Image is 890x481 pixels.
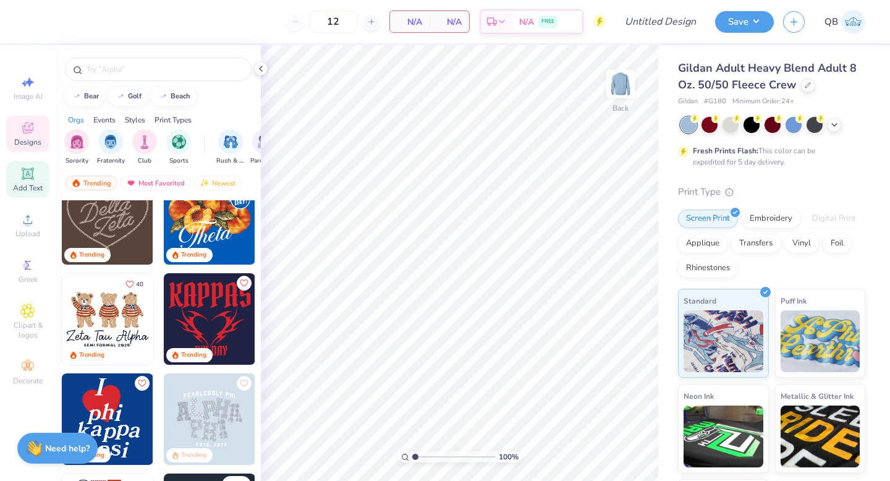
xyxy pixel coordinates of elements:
[62,273,153,365] img: a3be6b59-b000-4a72-aad0-0c575b892a6b
[255,273,346,365] img: 26489e97-942d-434c-98d3-f0000c66074d
[194,176,241,190] div: Newest
[437,15,462,28] span: N/A
[155,114,192,126] div: Print Types
[804,210,864,228] div: Digital Print
[693,146,758,156] strong: Fresh Prints Flash:
[97,129,125,166] div: filter for Fraternity
[66,176,117,190] div: Trending
[678,259,738,278] div: Rhinestones
[121,176,190,190] div: Most Favorited
[138,135,151,149] img: Club Image
[65,87,104,106] button: bear
[255,373,346,465] img: a3f22b06-4ee5-423c-930f-667ff9442f68
[704,96,726,107] span: # G180
[104,135,117,149] img: Fraternity Image
[97,156,125,166] span: Fraternity
[13,183,43,193] span: Add Text
[200,179,210,187] img: Newest.gif
[171,93,190,100] div: beach
[64,129,89,166] button: filter button
[97,129,125,166] button: filter button
[153,173,244,265] img: ead2b24a-117b-4488-9b34-c08fd5176a7b
[6,320,49,340] span: Clipart & logos
[678,210,738,228] div: Screen Print
[781,310,860,372] img: Puff Ink
[731,234,781,253] div: Transfers
[62,173,153,265] img: 12710c6a-dcc0-49ce-8688-7fe8d5f96fe2
[136,281,143,287] span: 40
[72,93,82,100] img: trend_line.gif
[612,103,629,114] div: Back
[781,406,860,467] img: Metallic & Glitter Ink
[250,129,279,166] button: filter button
[255,173,346,265] img: f22b6edb-555b-47a9-89ed-0dd391bfae4f
[824,10,865,34] a: QB
[824,15,838,29] span: QB
[166,129,191,166] button: filter button
[823,234,852,253] div: Foil
[151,87,196,106] button: beach
[216,129,245,166] button: filter button
[216,129,245,166] div: filter for Rush & Bid
[13,376,43,386] span: Decorate
[216,156,245,166] span: Rush & Bid
[258,135,272,149] img: Parent's Weekend Image
[15,229,40,239] span: Upload
[164,173,255,265] img: 8659caeb-cee5-4a4c-bd29-52ea2f761d42
[79,250,104,260] div: Trending
[693,145,845,168] div: This color can be expedited for 5 day delivery.
[128,93,142,100] div: golf
[678,96,698,107] span: Gildan
[684,310,763,372] img: Standard
[164,273,255,365] img: fbf7eecc-576a-4ece-ac8a-ca7dcc498f59
[14,92,43,101] span: Image AI
[678,234,727,253] div: Applique
[181,351,206,360] div: Trending
[132,129,157,166] div: filter for Club
[109,87,147,106] button: golf
[684,389,714,402] span: Neon Ink
[519,15,534,28] span: N/A
[784,234,819,253] div: Vinyl
[64,129,89,166] div: filter for Sorority
[120,276,149,292] button: Like
[125,114,145,126] div: Styles
[237,276,252,291] button: Like
[715,11,774,33] button: Save
[62,373,153,465] img: f6158eb7-cc5b-49f7-a0db-65a8f5223f4c
[71,179,81,187] img: trending.gif
[153,373,244,465] img: 8dd0a095-001a-4357-9dc2-290f0919220d
[309,11,357,33] input: – –
[164,373,255,465] img: 5a4b4175-9e88-49c8-8a23-26d96782ddc6
[541,17,554,26] span: FREE
[166,129,191,166] div: filter for Sports
[684,406,763,467] img: Neon Ink
[135,376,150,391] button: Like
[608,72,633,96] img: Back
[397,15,422,28] span: N/A
[84,93,99,100] div: bear
[158,93,168,100] img: trend_line.gif
[224,135,238,149] img: Rush & Bid Image
[781,294,807,307] span: Puff Ink
[85,63,244,75] input: Try "Alpha"
[126,179,136,187] img: most_fav.gif
[172,135,186,149] img: Sports Image
[684,294,716,307] span: Standard
[678,61,857,92] span: Gildan Adult Heavy Blend Adult 8 Oz. 50/50 Fleece Crew
[132,129,157,166] button: filter button
[678,185,865,199] div: Print Type
[14,137,41,147] span: Designs
[615,9,706,34] input: Untitled Design
[45,443,90,454] strong: Need help?
[19,275,38,284] span: Greek
[116,93,125,100] img: trend_line.gif
[181,451,206,460] div: Trending
[70,135,84,149] img: Sorority Image
[250,129,279,166] div: filter for Parent's Weekend
[153,273,244,365] img: d12c9beb-9502-45c7-ae94-40b97fdd6040
[66,156,88,166] span: Sorority
[499,451,519,462] span: 100 %
[93,114,116,126] div: Events
[79,351,104,360] div: Trending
